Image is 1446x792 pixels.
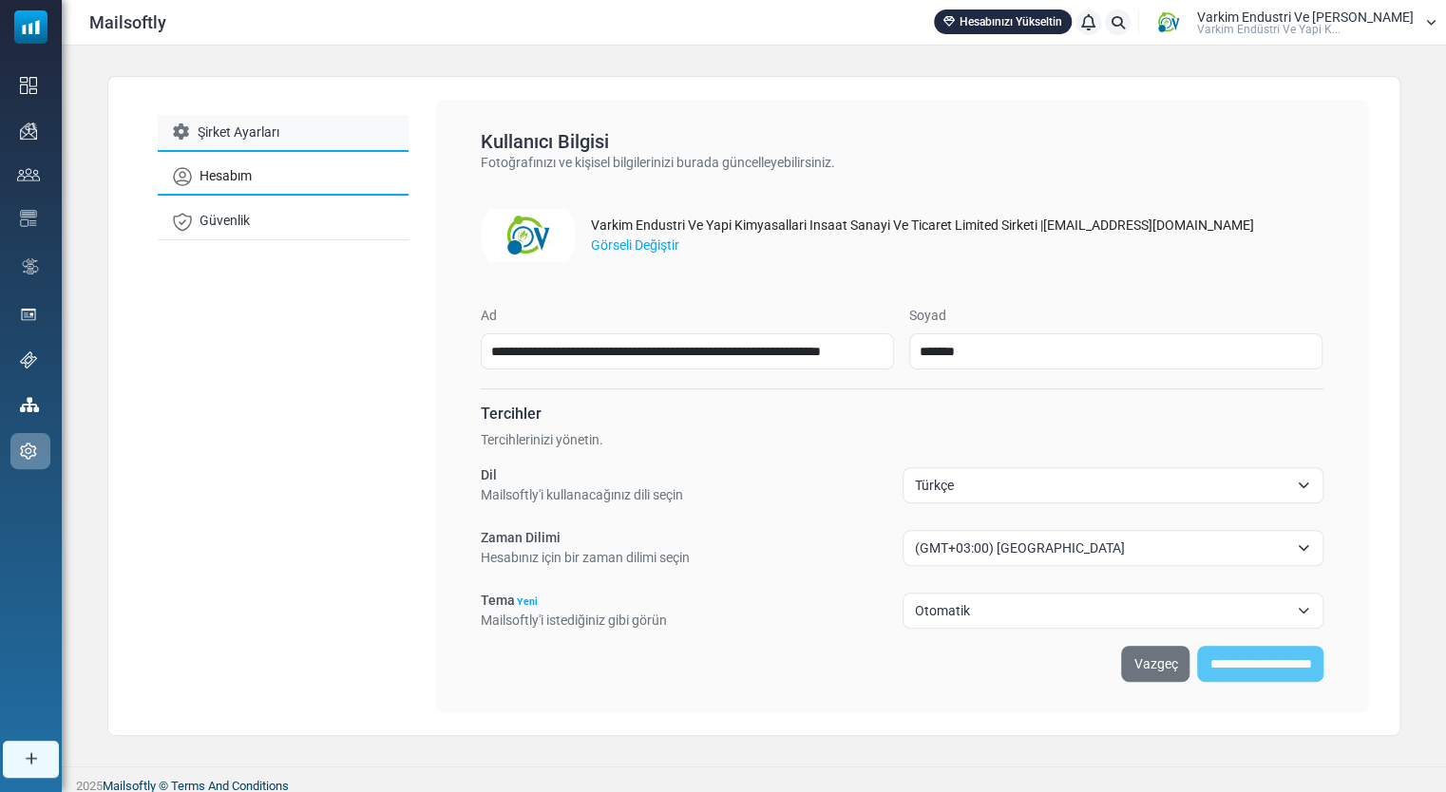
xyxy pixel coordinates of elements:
a: Vazgeç [1121,646,1189,682]
img: V%20Logo.jpg [481,188,576,283]
a: Hesabım [158,159,409,196]
img: contacts-icon.svg [17,168,40,181]
span: (GMT+03:00) Istanbul [903,530,1324,566]
span: Türkçe [903,467,1324,503]
img: email-templates-icon.svg [20,210,37,227]
p: Mailsoftly'i kullanacağınız dili seçin [481,485,683,505]
div: Yeni [515,597,545,611]
label: Tema [481,591,545,611]
span: Fotoğrafınızı ve kişisel bilgilerinizi burada güncelleyebilirsiniz. [481,155,835,170]
a: Hesabınızı Yükseltin [934,9,1072,34]
label: Soyad [909,306,946,326]
span: Mailsoftly [89,9,166,35]
span: Tercihlerinizi yönetin. [481,432,603,447]
label: Ad [481,306,497,326]
span: Otomatik [915,599,1289,622]
p: Hesabınız için bir zaman dilimi seçin [481,548,690,568]
span: Varkim Endustri Ve [PERSON_NAME] [1197,10,1414,24]
span: Otomatik [903,593,1324,629]
span: (GMT+03:00) Istanbul [915,537,1289,559]
img: landing_pages.svg [20,306,37,323]
label: Görseli Değiştir [591,236,679,255]
a: Şirket Ayarları [158,115,409,152]
h6: Tercihler [481,405,1323,423]
p: Mailsoftly'i istediğiniz gibi görün [481,611,667,631]
img: dashboard-icon.svg [20,77,37,94]
a: Güvenlik [158,203,409,239]
span: Varki̇m Endüstri̇ Ve Yapi K... [1197,24,1341,35]
span: Türkçe [915,474,1289,497]
div: Varkim Endustri Ve Yapi Kimyasallari Insaat Sanayi Ve Ticaret Limited Sirketi | [EMAIL_ADDRESS][D... [591,216,1254,236]
label: Zaman Dilimi [481,528,561,548]
label: Dil [481,465,497,485]
img: User Logo [1145,9,1192,37]
img: workflow.svg [20,255,41,277]
img: campaigns-icon.png [20,123,37,140]
a: User Logo Varkim Endustri Ve [PERSON_NAME] Varki̇m Endüstri̇ Ve Yapi K... [1145,9,1436,37]
img: mailsoftly_icon_blue_white.svg [14,10,48,44]
h5: Kullanıcı Bilgisi [481,130,1323,153]
img: support-icon.svg [20,351,37,368]
img: settings-icon.svg [20,443,37,460]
